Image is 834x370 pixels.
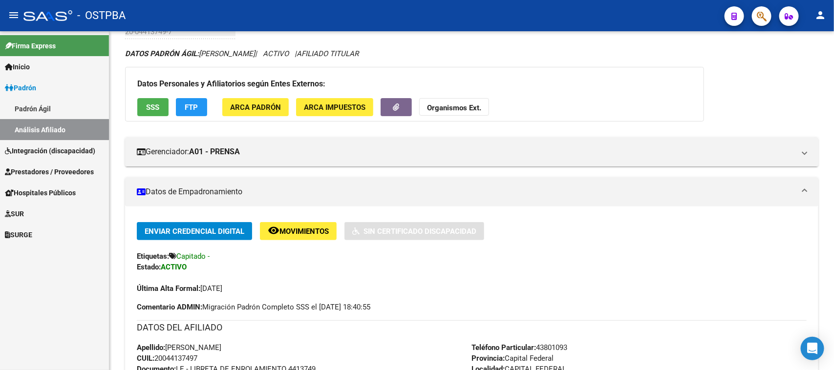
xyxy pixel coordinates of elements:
button: ARCA Impuestos [296,98,373,116]
span: Padrón [5,82,36,93]
mat-expansion-panel-header: Datos de Empadronamiento [125,177,818,206]
strong: ACTIVO [161,263,187,271]
strong: Teléfono Particular: [472,343,536,352]
span: SSS [147,103,160,112]
span: Integración (discapacidad) [5,145,95,156]
button: Sin Certificado Discapacidad [344,222,484,240]
button: Movimientos [260,222,337,240]
mat-icon: remove_red_eye [268,225,279,236]
span: SURGE [5,229,32,240]
button: Organismos Ext. [419,98,489,116]
span: 43801093 [472,343,568,352]
span: [PERSON_NAME] [125,49,255,58]
mat-panel-title: Datos de Empadronamiento [137,186,795,197]
mat-expansion-panel-header: Gerenciador:A01 - PRENSA [125,137,818,166]
h3: DATOS DEL AFILIADO [137,321,807,334]
strong: Etiquetas: [137,252,169,261]
strong: Provincia: [472,354,505,363]
span: ARCA Impuestos [304,103,365,112]
span: AFILIADO TITULAR [297,49,359,58]
button: ARCA Padrón [222,98,289,116]
span: Capitado - [176,252,210,261]
mat-panel-title: Gerenciador: [137,146,795,157]
i: | ACTIVO | [125,49,359,58]
span: Inicio [5,62,30,72]
strong: CUIL: [137,354,154,363]
strong: Comentario ADMIN: [137,303,202,311]
span: Enviar Credencial Digital [145,227,244,236]
mat-icon: menu [8,9,20,21]
span: Movimientos [279,227,329,236]
div: Open Intercom Messenger [801,337,824,360]
span: [DATE] [137,284,222,293]
span: SUR [5,208,24,219]
span: Hospitales Públicos [5,187,76,198]
strong: A01 - PRENSA [189,146,240,157]
strong: DATOS PADRÓN ÁGIL: [125,49,199,58]
span: Sin Certificado Discapacidad [364,227,476,236]
strong: Última Alta Formal: [137,284,200,293]
strong: Estado: [137,263,161,271]
strong: Organismos Ext. [427,103,481,112]
span: - OSTPBA [77,5,126,26]
mat-icon: person [814,9,826,21]
h3: Datos Personales y Afiliatorios según Entes Externos: [137,77,692,91]
span: Prestadores / Proveedores [5,166,94,177]
span: 20044137497 [137,354,197,363]
button: Enviar Credencial Digital [137,222,252,240]
button: FTP [176,98,207,116]
strong: Apellido: [137,343,165,352]
span: Migración Padrón Completo SSS el [DATE] 18:40:55 [137,302,370,312]
span: Firma Express [5,41,56,51]
button: SSS [137,98,169,116]
span: ARCA Padrón [230,103,281,112]
span: [PERSON_NAME] [137,343,221,352]
span: Capital Federal [472,354,554,363]
span: FTP [185,103,198,112]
